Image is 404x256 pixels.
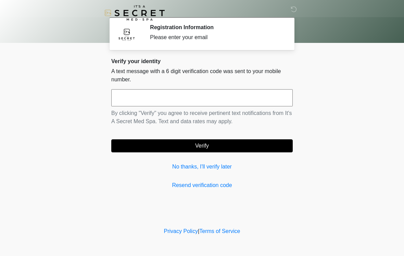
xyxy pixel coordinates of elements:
img: Agent Avatar [116,24,137,45]
a: | [198,228,199,234]
a: Privacy Policy [164,228,198,234]
a: Terms of Service [199,228,240,234]
div: Please enter your email [150,33,282,42]
img: It's A Secret Med Spa Logo [104,5,165,21]
a: Resend verification code [111,181,293,189]
button: Verify [111,139,293,152]
p: By clicking "Verify" you agree to receive pertinent text notifications from It's A Secret Med Spa... [111,109,293,126]
h2: Verify your identity [111,58,293,65]
p: A text message with a 6 digit verification code was sent to your mobile number. [111,67,293,84]
h2: Registration Information [150,24,282,31]
a: No thanks, I'll verify later [111,163,293,171]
